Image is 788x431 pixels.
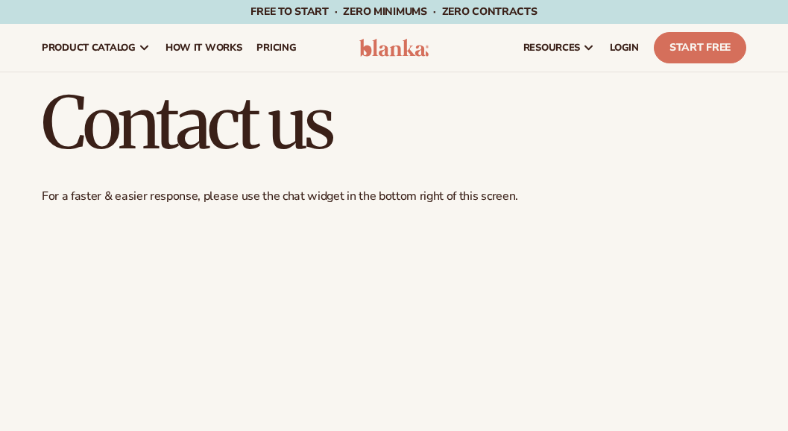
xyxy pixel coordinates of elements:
[602,24,646,72] a: LOGIN
[256,42,296,54] span: pricing
[42,87,746,159] h1: Contact us
[42,42,136,54] span: product catalog
[610,42,639,54] span: LOGIN
[158,24,250,72] a: How It Works
[654,32,746,63] a: Start Free
[516,24,602,72] a: resources
[250,4,537,19] span: Free to start · ZERO minimums · ZERO contracts
[166,42,242,54] span: How It Works
[359,39,429,57] img: logo
[249,24,303,72] a: pricing
[42,189,746,204] p: For a faster & easier response, please use the chat widget in the bottom right of this screen.
[34,24,158,72] a: product catalog
[523,42,580,54] span: resources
